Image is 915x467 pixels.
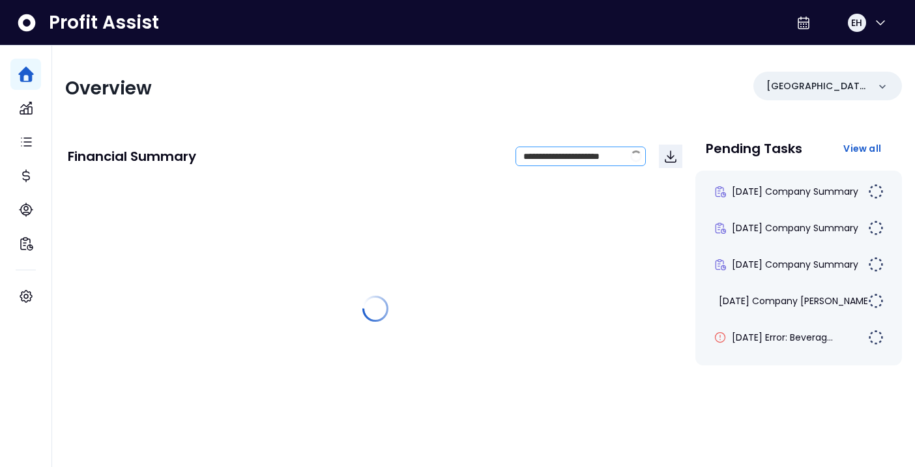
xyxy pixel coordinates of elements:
button: View all [833,137,892,160]
span: [DATE] Company [PERSON_NAME]... [719,294,878,307]
span: [DATE] Company Summary [732,258,858,271]
img: Not yet Started [868,330,884,345]
span: View all [843,142,881,155]
span: [DATE] Error: Beverag... [732,331,833,344]
img: Not yet Started [868,220,884,236]
span: Profit Assist [49,11,159,35]
span: EH [851,16,862,29]
span: [DATE] Company Summary [732,221,858,234]
img: Not yet Started [868,257,884,272]
span: [DATE] Company Summary [732,185,858,198]
button: Download [659,145,682,168]
p: Pending Tasks [706,142,802,155]
img: Not yet Started [868,293,884,309]
img: Not yet Started [868,184,884,199]
p: Financial Summary [68,150,196,163]
p: [GEOGRAPHIC_DATA] [766,79,868,93]
span: Overview [65,76,152,101]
